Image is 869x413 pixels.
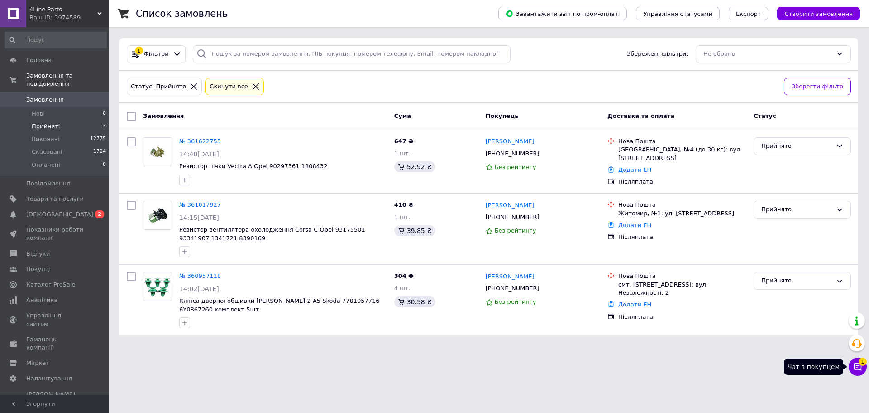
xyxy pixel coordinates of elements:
span: 1724 [93,148,106,156]
span: [DEMOGRAPHIC_DATA] [26,210,93,219]
button: Створити замовлення [777,7,860,20]
div: Чат з покупцем [784,359,843,375]
span: 14:40[DATE] [179,151,219,158]
a: Фото товару [143,137,172,166]
input: Пошук [5,32,107,48]
span: Прийняті [32,122,60,131]
img: Фото товару [143,201,172,229]
span: Замовлення [26,96,64,104]
span: Головна [26,56,52,64]
a: [PERSON_NAME] [486,201,535,210]
a: № 360957118 [179,272,221,279]
span: 2 [95,210,104,218]
div: [PHONE_NUMBER] [484,211,541,223]
span: Збережені фільтри: [627,50,688,58]
span: Зберегти фільтр [792,82,843,92]
span: 1 [859,358,867,366]
span: Виконані [32,135,60,143]
a: Створити замовлення [768,10,860,17]
div: Ваш ID: 3974589 [29,14,109,22]
span: 0 [103,110,106,118]
a: № 361617927 [179,201,221,208]
span: Створити замовлення [784,10,853,17]
div: [GEOGRAPHIC_DATA], №4 (до 30 кг): вул. [STREET_ADDRESS] [618,146,746,162]
span: Налаштування [26,374,72,383]
div: Прийнято [761,276,832,286]
input: Пошук за номером замовлення, ПІБ покупця, номером телефону, Email, номером накладної [193,45,511,63]
span: 4 шт. [394,285,411,292]
span: Управління сайтом [26,311,84,328]
div: Прийнято [761,141,832,151]
h1: Список замовлень [136,8,228,19]
a: Додати ЕН [618,166,651,173]
div: 30.58 ₴ [394,296,435,307]
div: Не обрано [703,49,832,59]
span: 1 шт. [394,214,411,220]
a: Додати ЕН [618,222,651,228]
span: Скасовані [32,148,62,156]
span: Каталог ProSale [26,281,75,289]
a: Резистор вентилятора охолодження Corsa C Opel 93175501 93341907 1341721 8390169 [179,226,365,242]
div: 39.85 ₴ [394,225,435,236]
div: [PHONE_NUMBER] [484,148,541,160]
span: Експорт [736,10,761,17]
span: Управління статусами [643,10,712,17]
span: 3 [103,122,106,131]
a: [PERSON_NAME] [486,272,535,281]
a: Кліпса дверної обшивки [PERSON_NAME] 2 A5 Skoda 7701057716 6Y0867260 комплект 5шт [179,297,380,313]
span: 647 ₴ [394,138,414,145]
span: 14:15[DATE] [179,214,219,221]
span: Доставка та оплата [607,112,674,119]
span: Показники роботи компанії [26,226,84,242]
div: Нова Пошта [618,137,746,146]
span: 14:02[DATE] [179,285,219,292]
img: Фото товару [143,138,172,166]
button: Чат з покупцем1 [849,358,867,376]
span: Замовлення [143,112,184,119]
span: Покупці [26,265,51,273]
a: Фото товару [143,272,172,301]
span: 1 шт. [394,150,411,157]
span: Cума [394,112,411,119]
div: Прийнято [761,205,832,214]
span: Без рейтингу [495,227,536,234]
button: Зберегти фільтр [784,78,851,96]
div: Житомир, №1: ул. [STREET_ADDRESS] [618,209,746,218]
div: Статус: Прийнято [129,82,188,92]
button: Експорт [729,7,769,20]
span: Покупець [486,112,519,119]
span: Без рейтингу [495,164,536,170]
div: [PHONE_NUMBER] [484,282,541,294]
span: 0 [103,161,106,169]
div: Cкинути все [208,82,250,92]
button: Управління статусами [636,7,720,20]
span: Повідомлення [26,180,70,188]
span: Замовлення та повідомлення [26,72,109,88]
span: 4Line Parts [29,5,97,14]
button: Завантажити звіт по пром-оплаті [498,7,627,20]
span: Оплачені [32,161,60,169]
a: [PERSON_NAME] [486,137,535,146]
span: Гаманець компанії [26,335,84,352]
div: Післяплата [618,233,746,241]
div: Нова Пошта [618,272,746,280]
span: Фільтри [144,50,169,58]
div: Післяплата [618,178,746,186]
a: № 361622755 [179,138,221,145]
span: Завантажити звіт по пром-оплаті [506,10,620,18]
span: 304 ₴ [394,272,414,279]
a: Додати ЕН [618,301,651,308]
div: 52.92 ₴ [394,161,435,172]
span: 410 ₴ [394,201,414,208]
img: Фото товару [143,272,172,301]
div: смт. [STREET_ADDRESS]: вул. Незалежності, 2 [618,281,746,297]
a: Резистор пічки Vectra A Opel 90297361 1808432 [179,163,328,170]
span: Відгуки [26,250,50,258]
span: Нові [32,110,45,118]
span: Товари та послуги [26,195,84,203]
span: Аналітика [26,296,57,304]
div: 1 [135,47,143,55]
